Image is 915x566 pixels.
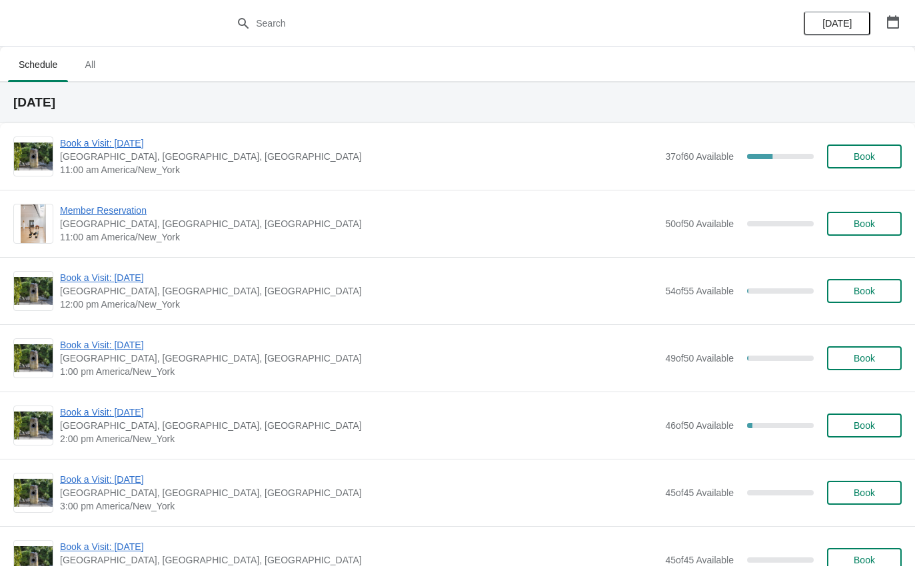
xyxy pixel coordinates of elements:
span: 3:00 pm America/New_York [60,499,658,513]
span: Member Reservation [60,204,658,217]
span: 11:00 am America/New_York [60,230,658,244]
img: Member Reservation | The Noguchi Museum, 33rd Road, Queens, NY, USA | 11:00 am America/New_York [21,204,47,243]
span: Book [854,218,875,229]
span: Book [854,353,875,364]
span: 54 of 55 Available [665,286,734,296]
span: [DATE] [822,18,852,29]
span: [GEOGRAPHIC_DATA], [GEOGRAPHIC_DATA], [GEOGRAPHIC_DATA] [60,419,658,432]
span: Book [854,151,875,162]
button: Book [827,279,902,303]
span: Book a Visit: [DATE] [60,271,658,284]
span: 49 of 50 Available [665,353,734,364]
span: 12:00 pm America/New_York [60,298,658,311]
span: All [73,53,107,77]
img: Book a Visit: August 2025 | The Noguchi Museum, 33rd Road, Queens, NY, USA | 12:00 pm America/New... [14,277,53,305]
span: Book a Visit: [DATE] [60,473,658,486]
span: Book [854,555,875,565]
span: [GEOGRAPHIC_DATA], [GEOGRAPHIC_DATA], [GEOGRAPHIC_DATA] [60,284,658,298]
span: [GEOGRAPHIC_DATA], [GEOGRAPHIC_DATA], [GEOGRAPHIC_DATA] [60,217,658,230]
span: Book a Visit: [DATE] [60,338,658,352]
span: 50 of 50 Available [665,218,734,229]
span: 45 of 45 Available [665,555,734,565]
span: 45 of 45 Available [665,487,734,498]
button: Book [827,346,902,370]
span: 1:00 pm America/New_York [60,365,658,378]
span: Book a Visit: [DATE] [60,137,658,150]
span: [GEOGRAPHIC_DATA], [GEOGRAPHIC_DATA], [GEOGRAPHIC_DATA] [60,486,658,499]
img: Book a Visit: August 2025 | The Noguchi Museum, 33rd Road, Queens, NY, USA | 2:00 pm America/New_... [14,412,53,439]
button: Book [827,414,902,437]
button: Book [827,212,902,236]
button: [DATE] [804,11,870,35]
span: Book a Visit: [DATE] [60,406,658,419]
button: Book [827,144,902,168]
span: 11:00 am America/New_York [60,163,658,176]
span: Book [854,286,875,296]
span: Book [854,420,875,431]
img: Book a Visit: August 2025 | The Noguchi Museum, 33rd Road, Queens, NY, USA | 11:00 am America/New... [14,142,53,170]
span: 37 of 60 Available [665,151,734,162]
span: Book [854,487,875,498]
input: Search [255,11,686,35]
span: Schedule [8,53,68,77]
h2: [DATE] [13,96,902,109]
img: Book a Visit: August 2025 | The Noguchi Museum, 33rd Road, Queens, NY, USA | 3:00 pm America/New_... [14,479,53,507]
img: Book a Visit: August 2025 | The Noguchi Museum, 33rd Road, Queens, NY, USA | 1:00 pm America/New_... [14,344,53,372]
span: 2:00 pm America/New_York [60,432,658,445]
span: [GEOGRAPHIC_DATA], [GEOGRAPHIC_DATA], [GEOGRAPHIC_DATA] [60,352,658,365]
span: 46 of 50 Available [665,420,734,431]
span: [GEOGRAPHIC_DATA], [GEOGRAPHIC_DATA], [GEOGRAPHIC_DATA] [60,150,658,163]
button: Book [827,481,902,505]
span: Book a Visit: [DATE] [60,540,658,553]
